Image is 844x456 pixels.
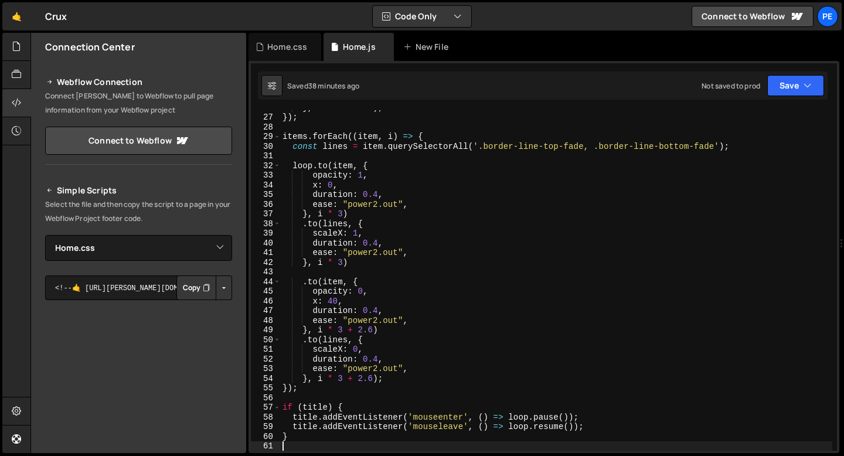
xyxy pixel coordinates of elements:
div: Home.css [267,41,307,53]
div: 55 [251,383,281,393]
iframe: YouTube video player [45,319,233,425]
div: 61 [251,441,281,451]
div: 36 [251,200,281,210]
h2: Webflow Connection [45,75,232,89]
p: Select the file and then copy the script to a page in your Webflow Project footer code. [45,198,232,226]
textarea: <!--🤙 [URL][PERSON_NAME][DOMAIN_NAME]> <script>document.addEventListener("DOMContentLoaded", func... [45,275,232,300]
div: 38 minutes ago [308,81,359,91]
div: 27 [251,113,281,122]
div: 43 [251,267,281,277]
h2: Simple Scripts [45,183,232,198]
div: 46 [251,297,281,307]
div: 40 [251,239,281,249]
div: 28 [251,122,281,132]
div: 31 [251,151,281,161]
div: 56 [251,393,281,403]
div: Home.js [343,41,376,53]
div: Not saved to prod [702,81,760,91]
div: 50 [251,335,281,345]
div: 58 [251,413,281,423]
div: 52 [251,355,281,365]
div: Saved [287,81,359,91]
div: 53 [251,364,281,374]
a: Connect to Webflow [692,6,814,27]
div: 49 [251,325,281,335]
a: Connect to Webflow [45,127,232,155]
div: 57 [251,403,281,413]
div: 30 [251,142,281,152]
div: 47 [251,306,281,316]
div: 42 [251,258,281,268]
a: 🤙 [2,2,31,30]
div: 44 [251,277,281,287]
div: 37 [251,209,281,219]
button: Copy [176,275,216,300]
div: 45 [251,287,281,297]
div: 60 [251,432,281,442]
div: 51 [251,345,281,355]
div: Crux [45,9,67,23]
button: Save [767,75,824,96]
button: Code Only [373,6,471,27]
div: 54 [251,374,281,384]
div: 34 [251,181,281,190]
div: New File [403,41,452,53]
a: Pe [817,6,838,27]
div: Button group with nested dropdown [176,275,232,300]
div: 48 [251,316,281,326]
div: 33 [251,171,281,181]
div: 29 [251,132,281,142]
div: 39 [251,229,281,239]
p: Connect [PERSON_NAME] to Webflow to pull page information from your Webflow project [45,89,232,117]
div: 38 [251,219,281,229]
h2: Connection Center [45,40,135,53]
div: 35 [251,190,281,200]
div: 59 [251,422,281,432]
div: 32 [251,161,281,171]
div: 41 [251,248,281,258]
